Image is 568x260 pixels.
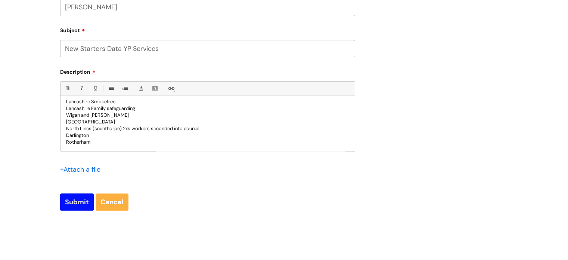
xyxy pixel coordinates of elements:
[60,66,355,75] label: Description
[106,84,116,93] a: • Unordered List (Ctrl-Shift-7)
[120,84,130,93] a: 1. Ordered List (Ctrl-Shift-8)
[63,84,72,93] a: Bold (Ctrl-B)
[166,84,176,93] a: Link
[60,25,355,34] label: Subject
[60,193,94,211] input: Submit
[77,84,86,93] a: Italic (Ctrl-I)
[60,163,105,175] div: Attach a file
[90,84,100,93] a: Underline(Ctrl-U)
[150,84,159,93] a: Back Color
[136,84,146,93] a: Font Color
[96,193,128,211] a: Cancel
